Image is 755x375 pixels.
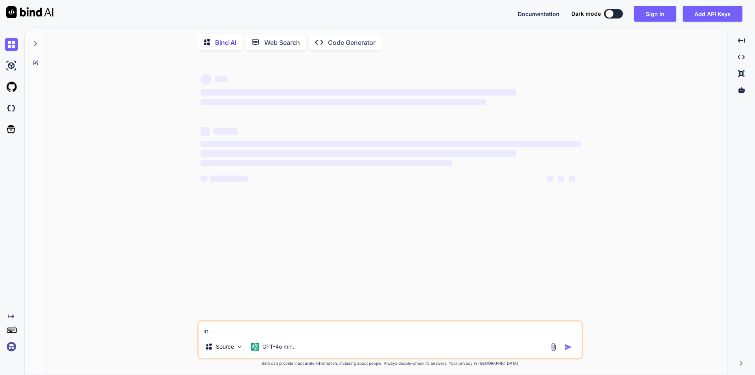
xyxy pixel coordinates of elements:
img: signin [5,340,18,353]
textarea: in [199,321,582,336]
img: Pick Models [236,344,243,350]
span: ‌ [201,99,486,105]
img: githubLight [5,80,18,94]
span: ‌ [213,128,238,135]
button: Add API Keys [683,6,742,22]
span: ‌ [547,175,553,182]
span: ‌ [210,175,248,182]
span: ‌ [558,175,564,182]
img: attachment [549,342,558,351]
p: Code Generator [328,38,376,47]
img: darkCloudIdeIcon [5,102,18,115]
span: ‌ [201,150,516,157]
span: ‌ [201,74,212,85]
img: Bind AI [6,6,53,18]
span: ‌ [201,175,207,182]
button: Sign in [634,6,676,22]
img: chat [5,38,18,51]
span: ‌ [215,76,227,82]
span: ‌ [201,141,581,147]
p: Source [216,343,234,351]
img: ai-studio [5,59,18,72]
span: Documentation [518,11,560,17]
p: Web Search [264,38,300,47]
p: Bind can provide inaccurate information, including about people. Always double-check its answers.... [197,360,583,366]
span: ‌ [569,175,575,182]
img: icon [564,343,572,351]
span: Dark mode [571,10,601,18]
span: ‌ [201,127,210,136]
img: GPT-4o mini [251,343,259,351]
button: Documentation [518,10,560,18]
p: GPT-4o min.. [262,343,296,351]
p: Bind AI [215,38,236,47]
span: ‌ [201,160,452,166]
span: ‌ [201,89,516,96]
